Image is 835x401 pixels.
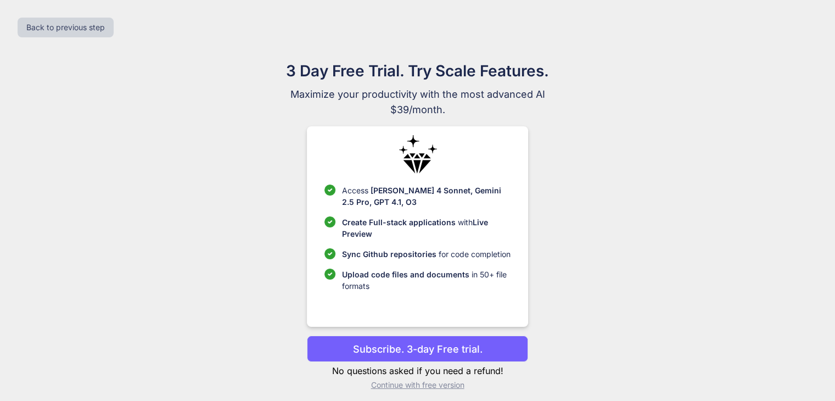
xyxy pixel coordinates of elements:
p: Subscribe. 3-day Free trial. [353,342,483,357]
button: Subscribe. 3-day Free trial. [307,336,528,362]
span: $39/month. [233,102,602,118]
span: Sync Github repositories [342,249,436,259]
span: Upload code files and documents [342,270,469,279]
img: checklist [324,216,335,227]
p: Continue with free version [307,380,528,391]
p: for code completion [342,248,511,260]
p: in 50+ file formats [342,269,511,292]
p: No questions asked if you need a refund! [307,364,528,377]
span: Create Full-stack applications [342,218,458,227]
span: Maximize your productivity with the most advanced AI [233,87,602,102]
span: [PERSON_NAME] 4 Sonnet, Gemini 2.5 Pro, GPT 4.1, O3 [342,186,501,207]
img: checklist [324,185,335,196]
p: Access [342,185,511,208]
h1: 3 Day Free Trial. Try Scale Features. [233,59,602,82]
img: checklist [324,269,335,280]
button: Back to previous step [18,18,114,37]
p: with [342,216,511,240]
img: checklist [324,248,335,259]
